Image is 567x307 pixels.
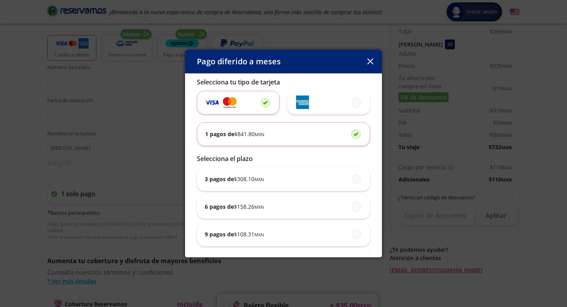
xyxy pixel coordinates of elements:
img: svg+xml;base64,PD94bWwgdmVyc2lvbj0iMS4wIiBlbmNvZGluZz0iVVRGLTgiIHN0YW5kYWxvbmU9Im5vIj8+Cjxzdmcgd2... [223,96,237,109]
p: Pago diferido a meses [197,56,281,67]
small: MXN [254,204,264,210]
p: Selecciona el plazo [197,154,370,163]
p: 9 pagos de [205,230,264,238]
img: svg+xml;base64,PD94bWwgdmVyc2lvbj0iMS4wIiBlbmNvZGluZz0iVVRGLTgiIHN0YW5kYWxvbmU9Im5vIj8+Cjxzdmcgd2... [205,98,219,107]
p: 3 pagos de [205,175,264,183]
small: MXN [254,232,264,238]
img: svg+xml;base64,PD94bWwgdmVyc2lvbj0iMS4wIiBlbmNvZGluZz0iVVRGLTgiIHN0YW5kYWxvbmU9Im5vIj8+Cjxzdmcgd2... [295,95,309,109]
span: $ 841.80 [234,130,264,138]
span: $ 158.26 [234,202,264,211]
small: MXN [254,176,264,182]
p: Selecciona tu tipo de tarjeta [197,77,370,87]
p: 1 pagos de [205,130,264,138]
p: 6 pagos de [205,202,264,211]
span: $ 308.10 [234,175,264,183]
small: MXN [255,131,264,137]
span: $ 108.31 [234,230,264,238]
